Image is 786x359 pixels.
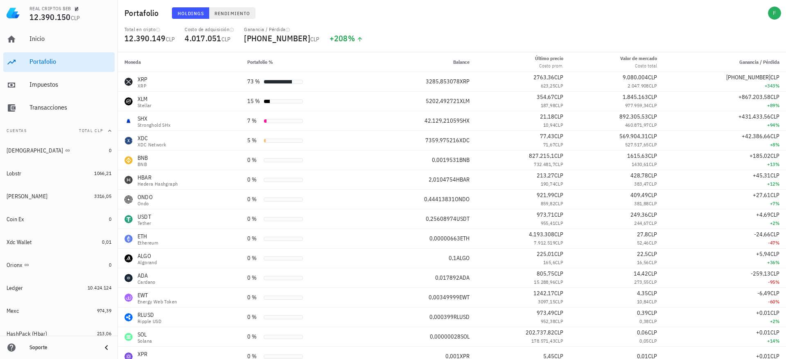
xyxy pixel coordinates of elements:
[648,211,657,218] span: CLP
[554,152,563,159] span: CLP
[620,62,657,70] div: Costo total
[429,294,459,301] span: 0,00349999
[7,239,32,246] div: Xdc Wallet
[541,102,555,108] span: 187,98
[555,279,563,285] span: CLP
[670,278,779,286] div: -95
[348,33,355,44] span: %
[670,82,779,90] div: +343
[670,101,779,110] div: +89
[634,279,648,285] span: 273,55
[775,200,779,206] span: %
[459,274,470,281] span: ADA
[555,240,563,246] span: CLP
[775,141,779,148] span: %
[29,58,111,65] div: Portafolio
[554,250,563,258] span: CLP
[756,329,770,336] span: +0,01
[534,240,555,246] span: 7.912.519
[138,75,148,83] div: XRP
[648,250,657,258] span: CLP
[756,250,770,258] span: +5,94
[775,181,779,187] span: %
[247,59,273,65] span: Portafolio %
[118,52,241,72] th: Moneda
[7,7,20,20] img: LedgiFi
[455,195,470,203] span: ONDO
[670,298,779,306] div: -60
[247,274,260,282] div: 0 %
[535,62,563,70] div: Costo prom.
[3,232,115,252] a: Xdc Wallet 0,01
[138,260,157,265] div: Algorand
[432,156,459,164] span: 0,0019531
[247,136,260,145] div: 5 %
[138,213,151,221] div: USDT
[177,10,204,16] span: Holdings
[620,55,657,62] div: Valor de mercado
[244,33,310,44] span: [PHONE_NUMBER]
[138,240,158,245] div: Ethereum
[102,239,111,245] span: 0,01
[456,215,470,222] span: USDT
[166,36,175,43] span: CLP
[670,121,779,129] div: +94
[555,122,563,128] span: CLP
[649,83,657,89] span: CLP
[459,137,470,144] span: XDC
[770,74,779,81] span: CLP
[124,59,141,65] span: Moneda
[554,74,563,81] span: CLP
[124,274,133,282] div: ADA-icon
[3,301,115,321] a: Mexc 974,39
[138,193,153,201] div: ONDO
[94,193,111,199] span: 3316,05
[751,270,770,277] span: -259,13
[753,191,770,199] span: +27,61
[637,309,648,316] span: 0,39
[430,333,461,340] span: 0,00000028
[775,122,779,128] span: %
[770,191,779,199] span: CLP
[637,329,648,336] span: 0,06
[637,240,649,246] span: 52,46
[648,152,657,159] span: CLP
[555,141,563,148] span: CLP
[124,117,133,125] div: SHX-icon
[138,95,152,103] div: XLM
[138,154,148,162] div: BNB
[426,97,460,105] span: 5202,492721
[247,215,260,223] div: 0 %
[619,132,648,140] span: 569.904,31
[739,93,770,101] span: +867.203,58
[460,117,470,124] span: SHX
[742,132,770,140] span: +42.386,66
[247,117,260,125] div: 7 %
[540,132,554,140] span: 77,43
[88,285,111,291] span: 10.424.124
[639,338,649,344] span: 0,05
[426,78,460,85] span: 3285,853078
[634,270,648,277] span: 14,42
[634,181,648,187] span: 383,47
[670,258,779,267] div: +36
[244,26,319,33] div: Ganancia / Pérdida
[750,152,770,159] span: +185,02
[138,103,152,108] div: Stellar
[97,307,111,314] span: 974,39
[29,103,111,111] div: Transacciones
[554,231,563,238] span: CLP
[770,270,779,277] span: CLP
[124,26,175,33] div: Total en cripto
[138,221,151,226] div: Tether
[770,132,779,140] span: CLP
[459,156,470,164] span: BNB
[554,270,563,277] span: CLP
[247,156,260,164] div: 0 %
[554,191,563,199] span: CLP
[541,220,555,226] span: 955,41
[648,231,657,238] span: CLP
[537,309,554,316] span: 973,49
[425,117,460,124] span: 42.129,21059
[648,113,657,120] span: CLP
